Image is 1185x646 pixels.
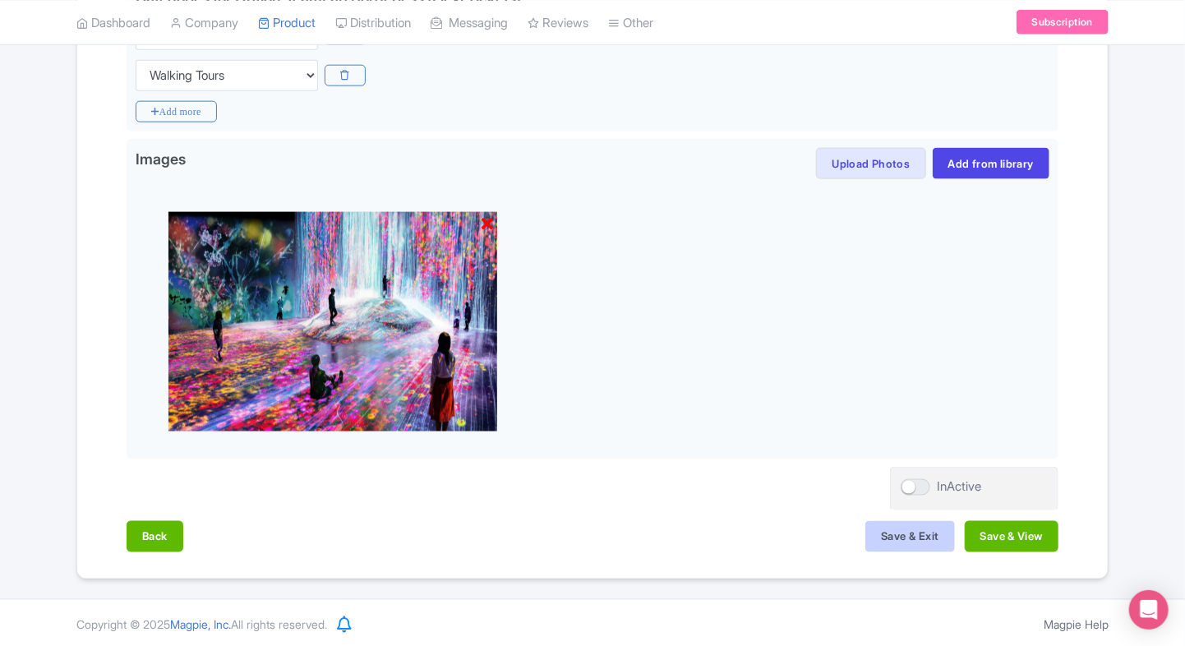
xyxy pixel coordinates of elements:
[136,101,217,122] i: Add more
[937,478,981,496] div: InActive
[865,521,954,552] button: Save & Exit
[1129,590,1169,630] div: Open Intercom Messenger
[136,148,186,174] span: Images
[170,618,231,632] span: Magpie, Inc.
[168,212,497,431] img: knifprdnzjr9dx2gavft.jpg
[127,521,183,552] button: Back
[1017,10,1109,35] a: Subscription
[1044,618,1109,632] a: Magpie Help
[816,148,925,179] button: Upload Photos
[965,521,1058,552] button: Save & View
[67,616,337,634] div: Copyright © 2025 All rights reserved.
[933,148,1049,179] a: Add from library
